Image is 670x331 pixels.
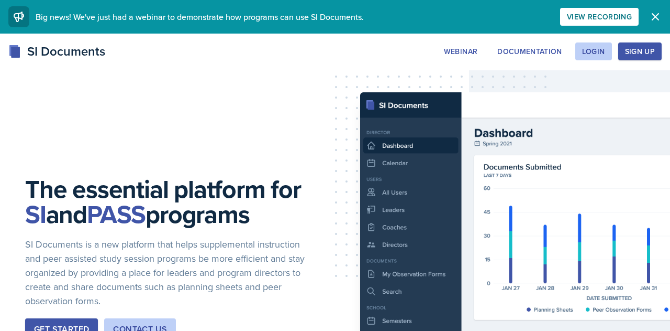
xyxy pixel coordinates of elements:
[490,42,569,60] button: Documentation
[497,47,562,56] div: Documentation
[567,13,632,21] div: View Recording
[582,47,605,56] div: Login
[625,47,655,56] div: Sign Up
[560,8,639,26] button: View Recording
[618,42,662,60] button: Sign Up
[575,42,612,60] button: Login
[444,47,477,56] div: Webinar
[437,42,484,60] button: Webinar
[36,11,364,23] span: Big news! We've just had a webinar to demonstrate how programs can use SI Documents.
[8,42,105,61] div: SI Documents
